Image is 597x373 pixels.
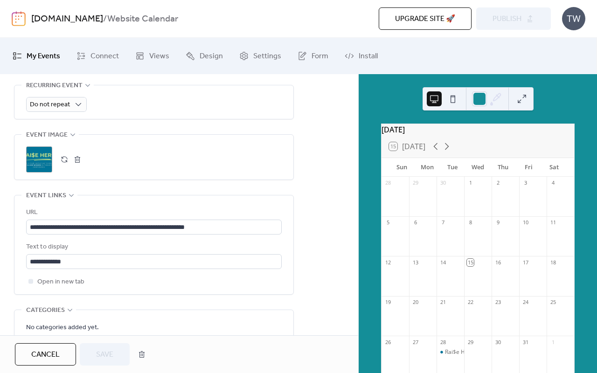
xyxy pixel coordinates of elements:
[562,7,585,30] div: TW
[312,49,328,64] span: Form
[445,348,486,356] div: Rai$e Her Class
[31,10,103,28] a: [DOMAIN_NAME]
[26,242,280,253] div: Text to display
[439,219,446,226] div: 7
[465,158,490,177] div: Wed
[439,338,446,345] div: 28
[26,190,66,201] span: Event links
[69,41,126,70] a: Connect
[494,338,501,345] div: 30
[467,259,474,266] div: 15
[549,259,556,266] div: 18
[384,299,391,306] div: 19
[549,180,556,186] div: 4
[31,349,60,360] span: Cancel
[338,41,385,70] a: Install
[37,276,84,288] span: Open in new tab
[15,343,76,366] button: Cancel
[494,180,501,186] div: 2
[382,124,574,135] div: [DATE]
[541,158,567,177] div: Sat
[384,219,391,226] div: 5
[26,207,280,218] div: URL
[522,338,529,345] div: 31
[439,299,446,306] div: 21
[395,14,455,25] span: Upgrade site 🚀
[491,158,516,177] div: Thu
[179,41,230,70] a: Design
[549,299,556,306] div: 25
[494,259,501,266] div: 16
[494,219,501,226] div: 9
[149,49,169,64] span: Views
[379,7,472,30] button: Upgrade site 🚀
[522,219,529,226] div: 10
[467,338,474,345] div: 29
[439,259,446,266] div: 14
[439,180,446,186] div: 30
[384,259,391,266] div: 12
[494,299,501,306] div: 23
[467,299,474,306] div: 22
[549,219,556,226] div: 11
[522,259,529,266] div: 17
[359,49,378,64] span: Install
[253,49,281,64] span: Settings
[412,180,419,186] div: 29
[516,158,541,177] div: Fri
[384,338,391,345] div: 26
[232,41,288,70] a: Settings
[389,158,414,177] div: Sun
[384,180,391,186] div: 28
[437,348,464,356] div: Rai$e Her Class
[90,49,119,64] span: Connect
[27,49,60,64] span: My Events
[467,180,474,186] div: 1
[522,299,529,306] div: 24
[522,180,529,186] div: 3
[30,98,70,111] span: Do not repeat
[26,146,52,173] div: ;
[128,41,176,70] a: Views
[26,305,65,316] span: Categories
[412,299,419,306] div: 20
[12,11,26,26] img: logo
[412,338,419,345] div: 27
[26,80,83,91] span: Recurring event
[412,259,419,266] div: 13
[467,219,474,226] div: 8
[200,49,223,64] span: Design
[103,10,107,28] b: /
[26,130,68,141] span: Event image
[26,322,99,333] span: No categories added yet.
[414,158,439,177] div: Mon
[412,219,419,226] div: 6
[549,338,556,345] div: 1
[440,158,465,177] div: Tue
[107,10,178,28] b: Website Calendar
[291,41,335,70] a: Form
[6,41,67,70] a: My Events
